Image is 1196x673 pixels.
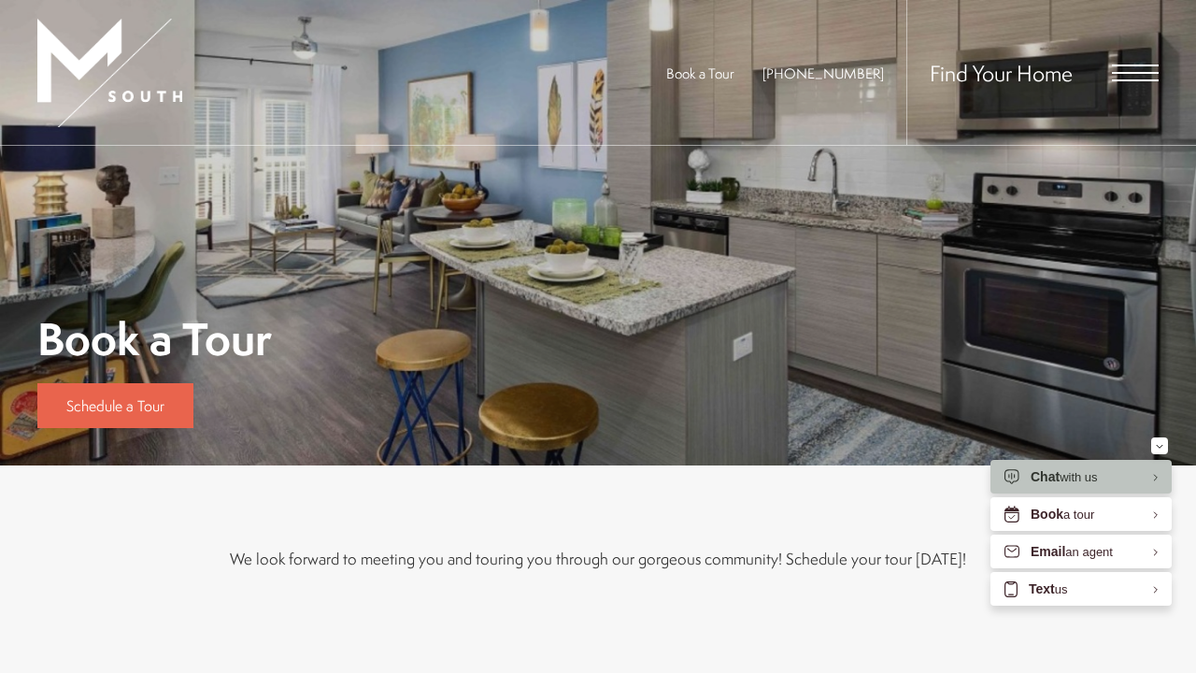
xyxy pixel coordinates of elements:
[37,318,272,360] h1: Book a Tour
[762,64,884,83] span: [PHONE_NUMBER]
[1112,64,1159,81] button: Open Menu
[930,58,1073,88] a: Find Your Home
[37,383,193,428] a: Schedule a Tour
[84,545,1112,572] p: We look forward to meeting you and touring you through our gorgeous community! Schedule your tour...
[37,19,182,127] img: MSouth
[66,395,164,416] span: Schedule a Tour
[762,64,884,83] a: Call us at (813) 945-4462
[666,64,734,83] a: Book a Tour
